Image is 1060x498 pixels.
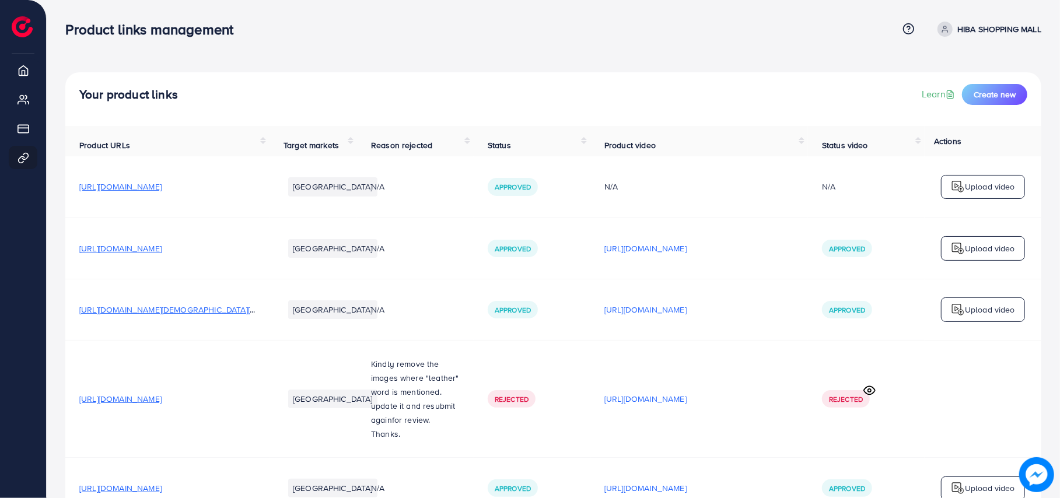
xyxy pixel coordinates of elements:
button: Create new [962,84,1027,105]
span: Approved [495,182,531,192]
span: N/A [371,243,384,254]
span: Reason rejected [371,139,432,151]
p: Upload video [965,180,1015,194]
span: [URL][DOMAIN_NAME] [79,482,162,494]
p: [URL][DOMAIN_NAME] [604,392,687,406]
span: Status [488,139,511,151]
span: Approved [495,483,531,493]
p: [URL][DOMAIN_NAME] [604,481,687,495]
div: N/A [822,181,835,192]
span: Approved [829,483,865,493]
span: Target markets [284,139,339,151]
span: Approved [495,305,531,315]
span: [URL][DOMAIN_NAME] [79,181,162,192]
span: Rejected [829,394,863,404]
a: HIBA SHOPPING MALL [933,22,1041,37]
span: f [392,414,394,426]
span: [URL][DOMAIN_NAME] [79,393,162,405]
span: Approved [829,244,865,254]
span: Create new [974,89,1016,100]
h3: Product links management [65,21,243,38]
span: N/A [371,482,384,494]
p: HIBA SHOPPING MALL [957,22,1041,36]
img: logo [951,303,965,317]
li: [GEOGRAPHIC_DATA] [288,239,377,258]
p: Upload video [965,481,1015,495]
a: Learn [922,87,957,101]
p: [URL][DOMAIN_NAME] [604,303,687,317]
li: [GEOGRAPHIC_DATA] [288,177,377,196]
span: Rejected [495,394,529,404]
span: Approved [495,244,531,254]
img: image [1019,457,1054,492]
img: logo [951,180,965,194]
p: Upload video [965,303,1015,317]
span: N/A [371,181,384,192]
span: Product video [604,139,656,151]
img: logo [951,481,965,495]
li: [GEOGRAPHIC_DATA] [288,479,377,497]
h4: Your product links [79,87,178,102]
p: Upload video [965,241,1015,255]
div: N/A [604,181,794,192]
li: [GEOGRAPHIC_DATA] [288,300,377,319]
p: Kindly remove the images where "leather" word is mentioned. update it and resubmit again or review. [371,357,460,427]
span: Actions [934,135,961,147]
span: Product URLs [79,139,130,151]
span: [URL][DOMAIN_NAME][DEMOGRAPHIC_DATA][DEMOGRAPHIC_DATA] [79,304,334,315]
img: logo [12,16,33,37]
span: Approved [829,305,865,315]
p: Thanks. [371,427,460,441]
img: logo [951,241,965,255]
span: Status video [822,139,868,151]
li: [GEOGRAPHIC_DATA] [288,390,377,408]
span: N/A [371,304,384,315]
p: [URL][DOMAIN_NAME] [604,241,687,255]
span: [URL][DOMAIN_NAME] [79,243,162,254]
